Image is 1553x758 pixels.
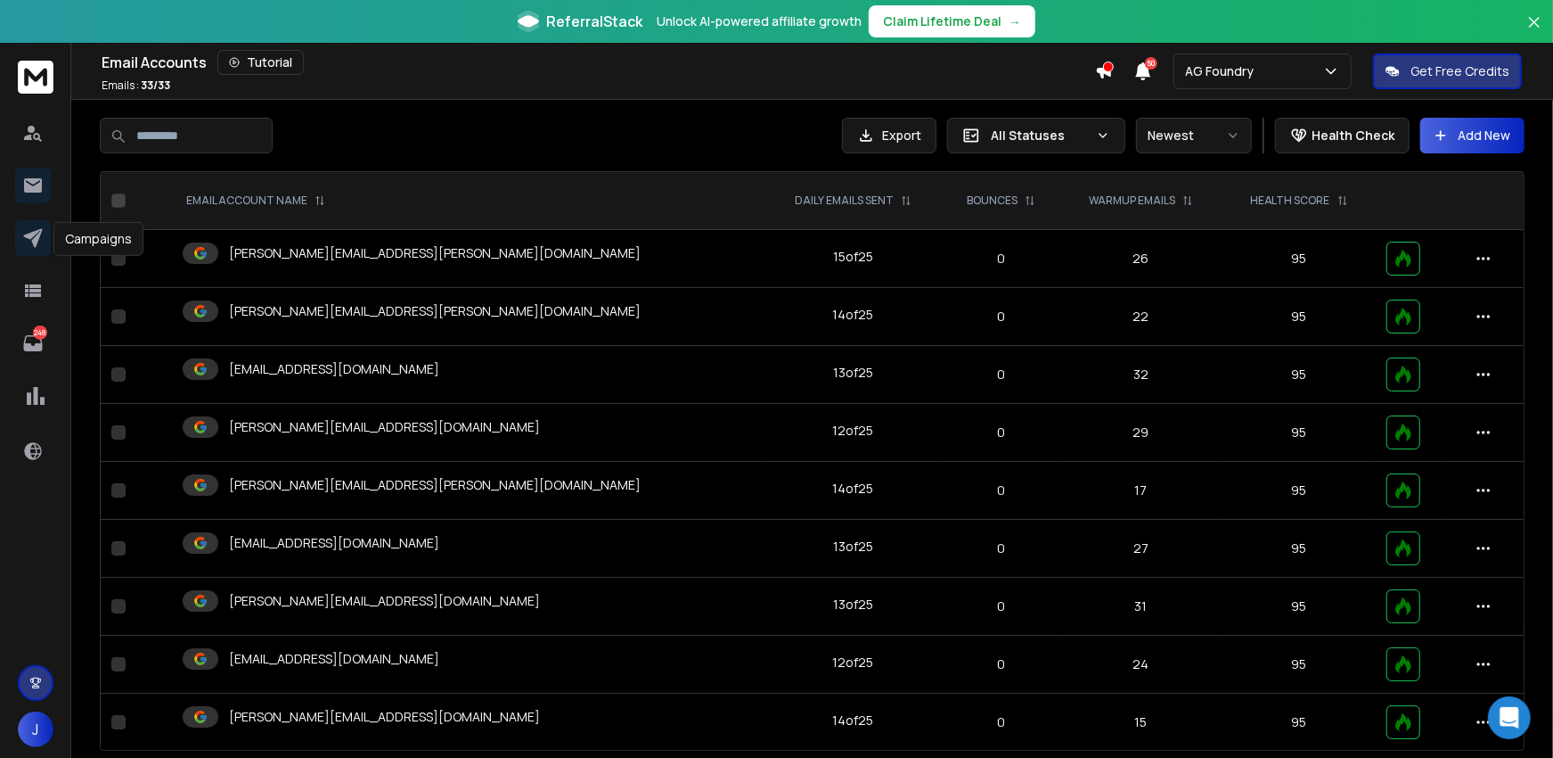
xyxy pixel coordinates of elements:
[833,364,873,382] div: 13 of 25
[1222,230,1376,288] td: 95
[229,476,641,494] p: [PERSON_NAME][EMAIL_ADDRESS][PERSON_NAME][DOMAIN_NAME]
[217,50,304,75] button: Tutorial
[833,422,874,440] div: 12 of 25
[833,480,874,498] div: 14 of 25
[229,418,540,436] p: [PERSON_NAME][EMAIL_ADDRESS][DOMAIN_NAME]
[952,308,1050,325] p: 0
[1222,578,1376,636] td: 95
[1222,520,1376,578] td: 95
[952,655,1050,673] p: 0
[967,194,1018,208] p: BOUNCES
[842,118,936,153] button: Export
[869,5,1035,37] button: Claim Lifetime Deal→
[229,708,540,726] p: [PERSON_NAME][EMAIL_ADDRESS][DOMAIN_NAME]
[229,244,641,262] p: [PERSON_NAME][EMAIL_ADDRESS][PERSON_NAME][DOMAIN_NAME]
[1250,194,1330,208] p: HEALTH SCORE
[1222,404,1376,462] td: 95
[33,325,47,340] p: 248
[53,222,143,256] div: Campaigns
[1089,194,1175,208] p: WARMUP EMAILS
[833,248,873,266] div: 15 of 25
[546,11,642,32] span: ReferralStack
[657,12,862,30] p: Unlock AI-powered affiliate growth
[1060,694,1222,752] td: 15
[1009,12,1021,30] span: →
[141,78,170,93] span: 33 / 33
[229,360,439,378] p: [EMAIL_ADDRESS][DOMAIN_NAME]
[1060,636,1222,694] td: 24
[1373,54,1522,89] button: Get Free Credits
[952,540,1050,557] p: 0
[15,325,51,361] a: 248
[1060,230,1222,288] td: 26
[1060,288,1222,346] td: 22
[1060,346,1222,404] td: 32
[1145,57,1157,70] span: 50
[795,194,894,208] p: DAILY EMAILS SENT
[102,50,1095,75] div: Email Accounts
[833,654,874,671] div: 12 of 25
[1523,11,1546,54] button: Close banner
[952,366,1050,383] p: 0
[186,194,325,208] div: EMAIL ACCOUNT NAME
[833,538,873,556] div: 13 of 25
[952,482,1050,499] p: 0
[18,712,53,747] button: J
[1222,462,1376,520] td: 95
[1060,578,1222,636] td: 31
[833,596,873,614] div: 13 of 25
[833,306,874,324] div: 14 of 25
[1275,118,1410,153] button: Health Check
[952,597,1050,615] p: 0
[1222,694,1376,752] td: 95
[1136,118,1252,153] button: Newest
[102,78,170,93] p: Emails :
[229,650,439,668] p: [EMAIL_ADDRESS][DOMAIN_NAME]
[229,302,641,320] p: [PERSON_NAME][EMAIL_ADDRESS][PERSON_NAME][DOMAIN_NAME]
[833,712,874,729] div: 14 of 25
[1488,696,1531,739] div: Open Intercom Messenger
[1222,636,1376,694] td: 95
[1420,118,1524,153] button: Add New
[952,713,1050,731] p: 0
[952,424,1050,441] p: 0
[991,127,1089,144] p: All Statuses
[952,250,1050,268] p: 0
[1312,127,1394,144] p: Health Check
[1222,346,1376,404] td: 95
[1185,62,1261,80] p: AG Foundry
[1410,62,1509,80] p: Get Free Credits
[229,592,540,610] p: [PERSON_NAME][EMAIL_ADDRESS][DOMAIN_NAME]
[229,534,439,552] p: [EMAIL_ADDRESS][DOMAIN_NAME]
[1060,462,1222,520] td: 17
[1060,404,1222,462] td: 29
[1060,520,1222,578] td: 27
[1222,288,1376,346] td: 95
